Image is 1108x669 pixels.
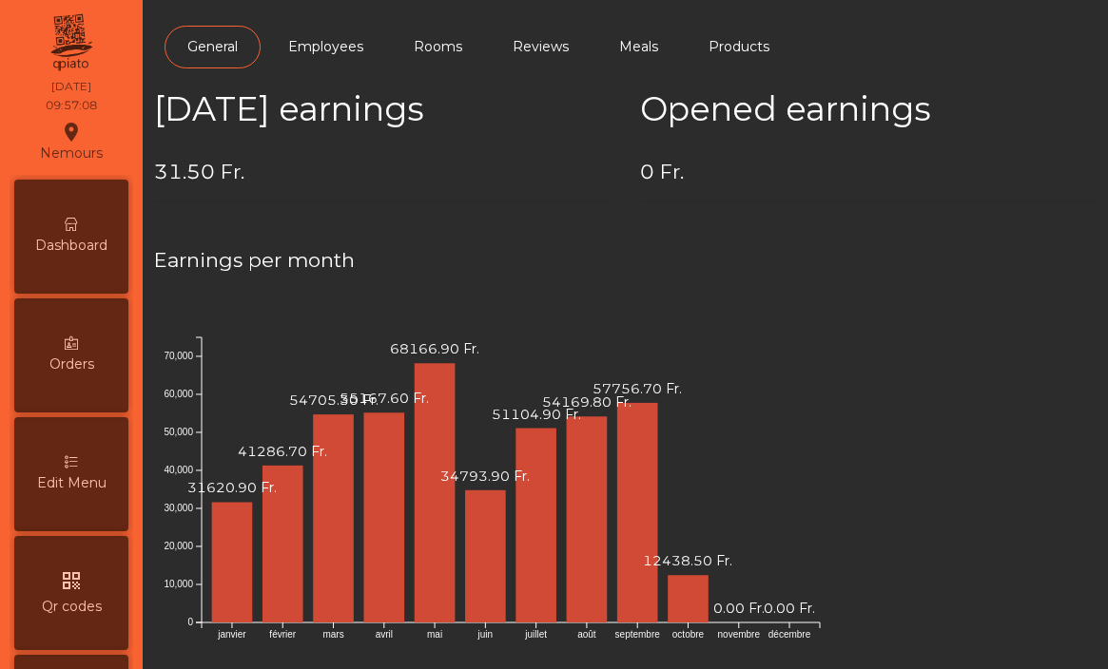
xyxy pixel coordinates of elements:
[713,600,765,617] text: 0.00 Fr.
[48,10,94,76] img: qpiato
[164,465,193,475] text: 40,000
[768,629,811,640] text: décembre
[154,89,612,129] h2: [DATE] earnings
[238,443,327,460] text: 41286.70 Fr.
[187,617,193,627] text: 0
[340,390,429,407] text: 55167.60 Fr.
[60,569,83,592] i: qr_code
[49,354,94,374] span: Orders
[46,97,97,114] div: 09:57:08
[265,26,386,68] a: Employees
[542,393,632,411] text: 54169.80 Fr.
[440,468,530,485] text: 34793.90 Fr.
[37,473,107,493] span: Edit Menu
[524,629,547,640] text: juillet
[40,118,103,165] div: Nemours
[596,26,681,68] a: Meals
[289,392,379,409] text: 54705.30 Fr.
[477,629,494,640] text: juin
[164,389,193,399] text: 60,000
[427,629,442,640] text: mai
[154,158,612,186] h4: 31.50 Fr.
[672,629,705,640] text: octobre
[577,629,596,640] text: août
[51,78,91,95] div: [DATE]
[490,26,592,68] a: Reviews
[154,246,1097,275] h4: Earnings per month
[42,597,102,617] span: Qr codes
[391,26,485,68] a: Rooms
[390,340,479,357] text: 68166.90 Fr.
[269,629,296,640] text: février
[60,121,83,143] i: location_on
[492,405,581,422] text: 51104.90 Fr.
[615,629,661,640] text: septembre
[217,629,246,640] text: janvier
[164,427,193,437] text: 50,000
[164,579,193,589] text: 10,000
[187,479,277,496] text: 31620.90 Fr.
[686,26,792,68] a: Products
[640,89,1098,129] h2: Opened earnings
[640,158,1098,186] h4: 0 Fr.
[164,541,193,551] text: 20,000
[764,600,815,617] text: 0.00 Fr.
[164,503,193,513] text: 30,000
[165,26,261,68] a: General
[322,629,343,640] text: mars
[376,629,393,640] text: avril
[593,380,682,397] text: 57756.70 Fr.
[718,629,761,640] text: novembre
[164,351,193,361] text: 70,000
[643,552,732,569] text: 12438.50 Fr.
[35,236,107,256] span: Dashboard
